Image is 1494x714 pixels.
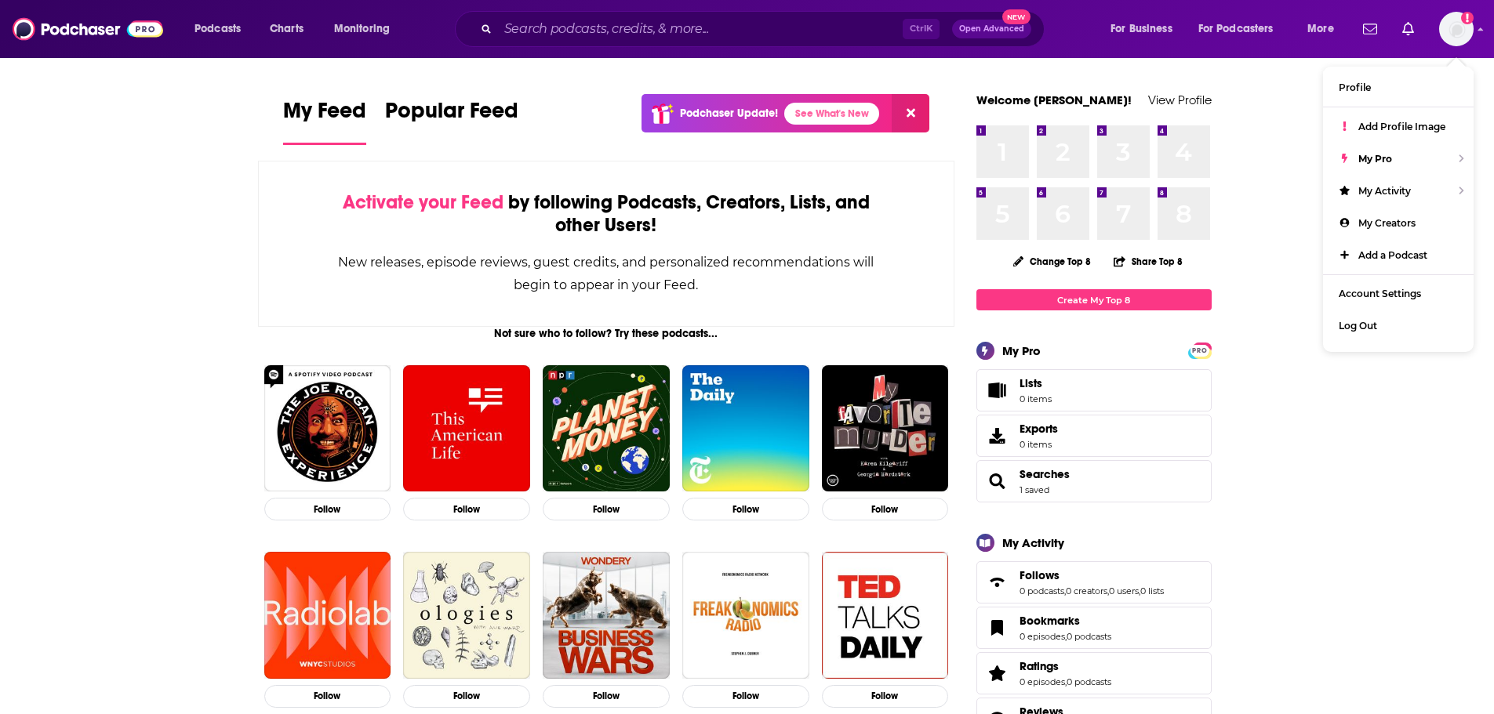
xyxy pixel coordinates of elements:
span: Lists [982,379,1013,401]
a: PRO [1190,344,1209,356]
button: Follow [543,685,670,708]
a: 0 lists [1140,585,1164,596]
button: Follow [264,685,391,708]
span: Log Out [1339,320,1377,332]
a: Follows [982,571,1013,593]
svg: Add a profile image [1461,12,1474,24]
span: Add a Podcast [1358,249,1427,261]
a: Searches [1020,467,1070,481]
a: View Profile [1148,92,1212,107]
span: , [1139,585,1140,596]
span: Exports [1020,422,1058,436]
button: open menu [1296,16,1354,42]
span: Popular Feed [385,97,518,133]
span: My Creators [1358,217,1416,229]
a: 0 podcasts [1067,676,1111,687]
span: Ratings [1020,659,1059,673]
a: Bookmarks [1020,614,1111,628]
div: Search podcasts, credits, & more... [470,11,1060,47]
a: See What's New [784,103,879,125]
a: Ratings [1020,659,1111,673]
button: Follow [543,498,670,520]
span: Logged in as LaurieM8 [1439,12,1474,46]
a: 0 podcasts [1067,631,1111,642]
img: The Joe Rogan Experience [264,365,391,492]
span: Exports [982,425,1013,447]
a: Show notifications dropdown [1357,16,1383,42]
button: open menu [323,16,410,42]
span: Monitoring [334,18,390,40]
span: PRO [1190,345,1209,357]
span: Follows [1020,568,1060,582]
span: Account Settings [1339,288,1421,299]
div: My Activity [1002,535,1064,550]
p: Podchaser Update! [680,107,778,120]
a: 0 podcasts [1020,585,1064,596]
span: Follows [976,561,1212,603]
img: Planet Money [543,365,670,492]
button: Follow [682,498,809,520]
span: Add Profile Image [1358,121,1445,132]
a: Exports [976,415,1212,457]
button: open menu [184,16,261,42]
img: Podchaser - Follow, Share and Rate Podcasts [13,14,163,44]
a: Ratings [982,662,1013,684]
div: New releases, episode reviews, guest credits, and personalized recommendations will begin to appe... [337,251,876,296]
span: My Pro [1358,153,1392,165]
span: For Business [1111,18,1172,40]
a: Add a Podcast [1323,239,1474,271]
img: The Daily [682,365,809,492]
span: 0 items [1020,439,1058,450]
a: Create My Top 8 [976,289,1212,310]
span: , [1107,585,1109,596]
span: More [1307,18,1334,40]
div: Not sure who to follow? Try these podcasts... [258,327,955,340]
span: Ratings [976,652,1212,694]
span: Podcasts [194,18,241,40]
a: 0 creators [1066,585,1107,596]
button: Open AdvancedNew [952,20,1031,38]
a: 0 episodes [1020,676,1065,687]
img: Freakonomics Radio [682,552,809,679]
span: Charts [270,18,304,40]
img: This American Life [403,365,530,492]
img: My Favorite Murder with Karen Kilgariff and Georgia Hardstark [822,365,949,492]
a: My Creators [1323,207,1474,239]
div: by following Podcasts, Creators, Lists, and other Users! [337,191,876,237]
button: Follow [822,498,949,520]
button: open menu [1100,16,1192,42]
span: Lists [1020,376,1052,390]
a: Bookmarks [982,617,1013,639]
button: Share Top 8 [1113,246,1183,277]
a: Profile [1323,71,1474,103]
span: My Feed [283,97,366,133]
button: Change Top 8 [1004,252,1101,271]
button: Follow [822,685,949,708]
span: Profile [1339,82,1371,93]
a: Account Settings [1323,277,1474,310]
a: Business Wars [543,552,670,679]
a: Charts [260,16,313,42]
span: New [1002,9,1031,24]
span: Bookmarks [976,607,1212,649]
a: 0 episodes [1020,631,1065,642]
a: My Feed [283,97,366,145]
span: , [1065,676,1067,687]
a: Ologies with Alie Ward [403,552,530,679]
a: Lists [976,369,1212,411]
img: User Profile [1439,12,1474,46]
span: Lists [1020,376,1042,390]
span: , [1065,631,1067,642]
a: Follows [1020,568,1164,582]
div: My Pro [1002,343,1041,358]
img: TED Talks Daily [822,552,949,679]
